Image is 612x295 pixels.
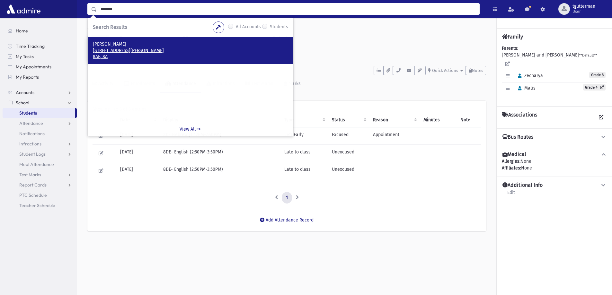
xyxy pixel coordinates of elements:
[328,127,369,145] td: Excused
[3,41,77,51] a: Time Tracking
[432,68,458,73] span: Quick Actions
[515,73,543,78] span: Zecharya
[16,64,51,70] span: My Appointments
[93,24,127,30] span: Search Results
[457,113,481,127] th: Note
[5,3,42,15] img: AdmirePro
[16,100,29,106] span: School
[87,26,111,32] a: Students
[19,161,54,167] span: Meal Attendance
[16,28,28,34] span: Home
[88,122,293,136] a: View All
[3,62,77,72] a: My Appointments
[93,41,288,60] a: [PERSON_NAME] [STREET_ADDRESS][PERSON_NAME] 8AE, 8A
[96,166,106,175] button: Edit
[515,85,536,91] span: Matis
[116,145,159,162] td: [DATE]
[3,26,77,36] a: Home
[19,192,47,198] span: PTC Schedule
[93,48,288,54] p: [STREET_ADDRESS][PERSON_NAME]
[97,3,479,15] input: Search
[502,151,526,158] h4: Medical
[236,23,261,31] label: All Accounts
[328,145,369,162] td: Unexcused
[583,84,606,91] a: Grade 4
[280,113,328,127] th: Type: activate to sort column ascending
[502,134,533,141] h4: Bus Routes
[502,34,523,40] h4: Family
[159,145,280,162] td: 8DE- English (2:50PM-3:50PM)
[93,54,288,60] p: 8AE, 8A
[589,72,606,78] span: Grade 8
[502,165,607,171] div: None
[3,190,77,200] a: PTC Schedule
[19,120,43,126] span: Attendance
[19,182,47,188] span: Report Cards
[287,81,301,86] div: Marks
[159,162,280,179] td: 8DE- English (2:50PM-3:50PM)
[19,151,46,157] span: Student Logs
[502,165,521,171] b: Affiliates:
[3,108,75,118] a: Students
[87,26,111,35] nav: breadcrumb
[3,87,77,98] a: Accounts
[3,180,77,190] a: Report Cards
[256,214,318,226] button: Add Attendance Record
[16,74,39,80] span: My Reports
[87,75,119,93] a: Activity
[3,200,77,211] a: Teacher Schedule
[3,51,77,62] a: My Tasks
[96,149,106,158] button: Edit
[3,118,77,128] a: Attendance
[502,134,607,141] button: Bus Routes
[502,151,607,158] button: Medical
[120,35,486,46] h1: [PERSON_NAME][DEMOGRAPHIC_DATA] (8)
[502,45,607,101] div: [PERSON_NAME] and [PERSON_NAME]
[502,112,537,123] h4: Associations
[420,113,457,127] th: Minutes
[369,127,420,145] td: Appointment
[19,203,55,208] span: Teacher Schedule
[270,23,288,31] label: Students
[280,162,328,179] td: Late to class
[280,145,328,162] td: Late to class
[3,98,77,108] a: School
[502,46,518,51] b: Parents:
[120,48,486,55] h6: [STREET_ADDRESS]
[3,139,77,149] a: Infractions
[116,162,159,179] td: [DATE]
[19,110,37,116] span: Students
[3,72,77,82] a: My Reports
[16,43,45,49] span: Time Tracking
[502,159,520,164] b: Allergies:
[19,131,45,136] span: Notifications
[3,149,77,159] a: Student Logs
[507,189,515,200] a: Edit
[502,182,543,189] h4: Additional Info
[19,172,41,178] span: Test Marks
[3,128,77,139] a: Notifications
[3,159,77,169] a: Meal Attendance
[93,41,288,48] p: [PERSON_NAME]
[282,192,292,204] a: 1
[425,66,466,75] button: Quick Actions
[572,9,595,14] span: User
[280,127,328,145] td: Left Early
[369,113,420,127] th: Reason: activate to sort column ascending
[502,182,607,189] button: Additional Info
[328,113,369,127] th: Status: activate to sort column ascending
[19,141,41,147] span: Infractions
[572,4,595,9] span: tgutterman
[472,68,483,73] span: Notes
[466,66,486,75] button: Notes
[16,90,34,95] span: Accounts
[3,169,77,180] a: Test Marks
[16,54,34,59] span: My Tasks
[595,112,607,123] a: View all Associations
[502,158,607,171] div: None
[328,162,369,179] td: Unexcused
